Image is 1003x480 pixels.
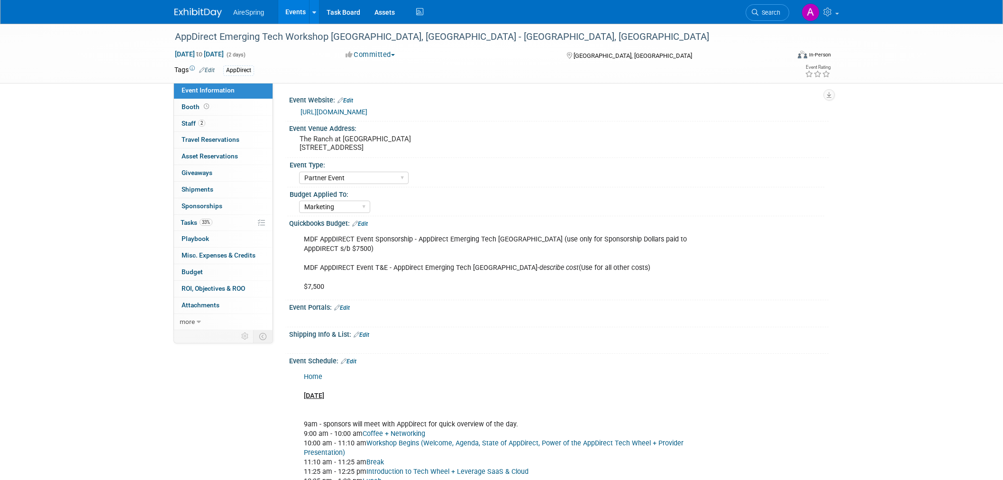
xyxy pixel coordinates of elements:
[538,264,579,272] i: -describe cost
[172,28,775,46] div: AppDirect Emerging Tech Workshop [GEOGRAPHIC_DATA], [GEOGRAPHIC_DATA] - [GEOGRAPHIC_DATA], [GEOGR...
[223,65,254,75] div: AppDirect
[802,3,820,21] img: Aila Ortiaga
[174,314,273,330] a: more
[174,248,273,264] a: Misc. Expenses & Credits
[746,4,789,21] a: Search
[304,439,684,457] a: Workshop Begins (Welcome, Agenda, State of AppDirect, Power of the AppDirect Tech Wheel + Provide...
[174,264,273,280] a: Budget
[174,182,273,198] a: Shipments
[174,297,273,314] a: Attachments
[342,50,399,60] button: Committed
[798,51,807,58] img: Format-Inperson.png
[254,330,273,342] td: Toggle Event Tabs
[366,468,529,476] a: Introduction to Tech Wheel + Leverage SaaS & Cloud
[352,221,368,227] a: Edit
[289,327,829,340] div: Shipping Info & List:
[366,458,384,466] a: Break
[174,165,273,181] a: Giveaways
[174,116,273,132] a: Staff2
[300,135,503,152] pre: The Ranch at [GEOGRAPHIC_DATA] [STREET_ADDRESS]
[182,169,212,176] span: Giveaways
[174,99,273,115] a: Booth
[174,65,215,76] td: Tags
[297,230,724,296] div: MDF AppDIRECT Event Sponsorship - AppDirect Emerging Tech [GEOGRAPHIC_DATA] (use only for Sponsor...
[174,8,222,18] img: ExhibitDay
[182,251,255,259] span: Misc. Expenses & Credits
[290,158,824,170] div: Event Type:
[733,49,831,64] div: Event Format
[174,50,224,58] span: [DATE] [DATE]
[174,148,273,165] a: Asset Reservations
[174,215,273,231] a: Tasks33%
[174,132,273,148] a: Travel Reservations
[758,9,780,16] span: Search
[182,202,222,210] span: Sponsorships
[237,330,254,342] td: Personalize Event Tab Strip
[182,268,203,276] span: Budget
[289,216,829,229] div: Quickbooks Budget:
[289,300,829,313] div: Event Portals:
[226,52,246,58] span: (2 days)
[202,103,211,110] span: Booth not reserved yet
[182,285,245,292] span: ROI, Objectives & ROO
[181,219,212,226] span: Tasks
[195,50,204,58] span: to
[289,121,829,133] div: Event Venue Address:
[304,373,322,381] a: Home
[174,231,273,247] a: Playbook
[182,103,211,111] span: Booth
[363,430,425,438] a: Coffee + Networking
[200,219,212,226] span: 33%
[337,97,353,104] a: Edit
[174,281,273,297] a: ROI, Objectives & ROO
[341,358,356,365] a: Edit
[182,152,238,160] span: Asset Reservations
[301,108,367,116] a: [URL][DOMAIN_NAME]
[182,235,209,242] span: Playbook
[182,120,205,127] span: Staff
[304,392,324,400] b: [DATE]
[182,185,213,193] span: Shipments
[174,83,273,99] a: Event Information
[198,120,205,127] span: 2
[809,51,831,58] div: In-Person
[180,318,195,325] span: more
[199,67,215,74] a: Edit
[354,332,369,338] a: Edit
[182,86,235,94] span: Event Information
[334,305,350,311] a: Edit
[805,65,830,70] div: Event Rating
[233,9,264,16] span: AireSpring
[182,301,219,309] span: Attachments
[574,52,692,59] span: [GEOGRAPHIC_DATA], [GEOGRAPHIC_DATA]
[289,354,829,366] div: Event Schedule:
[290,187,824,199] div: Budget Applied To:
[174,198,273,214] a: Sponsorships
[289,93,829,105] div: Event Website:
[182,136,239,143] span: Travel Reservations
